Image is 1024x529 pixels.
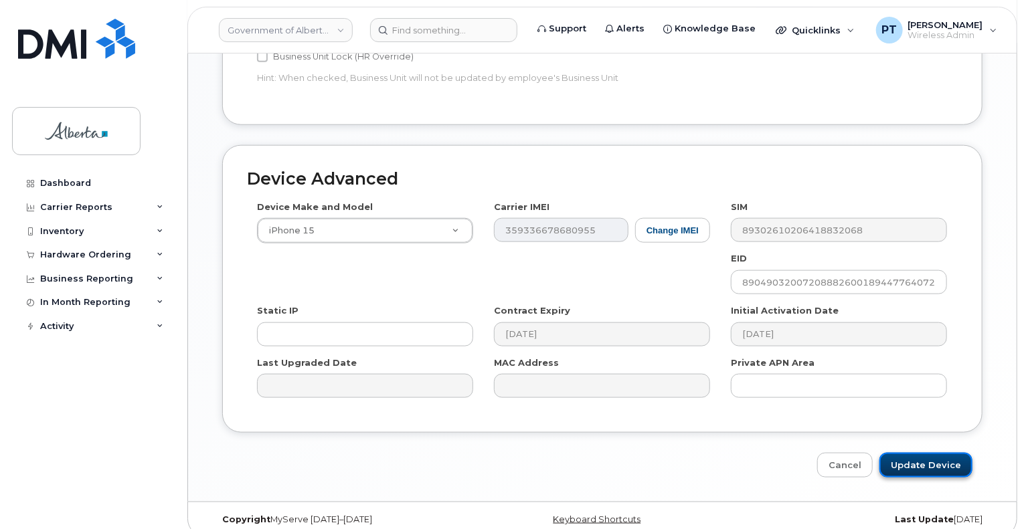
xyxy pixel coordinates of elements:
[817,453,873,478] a: Cancel
[257,51,268,62] input: Business Unit Lock (HR Override)
[257,201,373,213] label: Device Make and Model
[908,19,983,30] span: [PERSON_NAME]
[596,15,654,42] a: Alerts
[219,18,353,42] a: Government of Alberta (GOA)
[766,17,864,43] div: Quicklinks
[258,219,473,243] a: iPhone 15
[494,304,570,317] label: Contract Expiry
[731,252,747,265] label: EID
[731,201,748,213] label: SIM
[370,18,517,42] input: Find something...
[257,304,298,317] label: Static IP
[494,201,549,213] label: Carrier IMEI
[257,356,357,369] label: Last Upgraded Date
[222,514,270,524] strong: Copyright
[257,72,710,84] p: Hint: When checked, Business Unit will not be updated by employee's Business Unit
[654,15,765,42] a: Knowledge Base
[731,304,839,317] label: Initial Activation Date
[792,25,841,35] span: Quicklinks
[553,514,641,524] a: Keyboard Shortcuts
[895,514,954,524] strong: Last Update
[616,22,645,35] span: Alerts
[261,225,315,237] span: iPhone 15
[879,453,972,478] input: Update Device
[212,514,473,525] div: MyServe [DATE]–[DATE]
[732,514,993,525] div: [DATE]
[528,15,596,42] a: Support
[247,170,958,189] h2: Device Advanced
[494,356,559,369] label: MAC Address
[635,218,710,243] button: Change IMEI
[675,22,756,35] span: Knowledge Base
[867,17,1007,43] div: Penny Tse
[908,30,983,41] span: Wireless Admin
[731,356,815,369] label: Private APN Area
[257,49,414,65] label: Business Unit Lock (HR Override)
[549,22,586,35] span: Support
[881,22,897,38] span: PT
